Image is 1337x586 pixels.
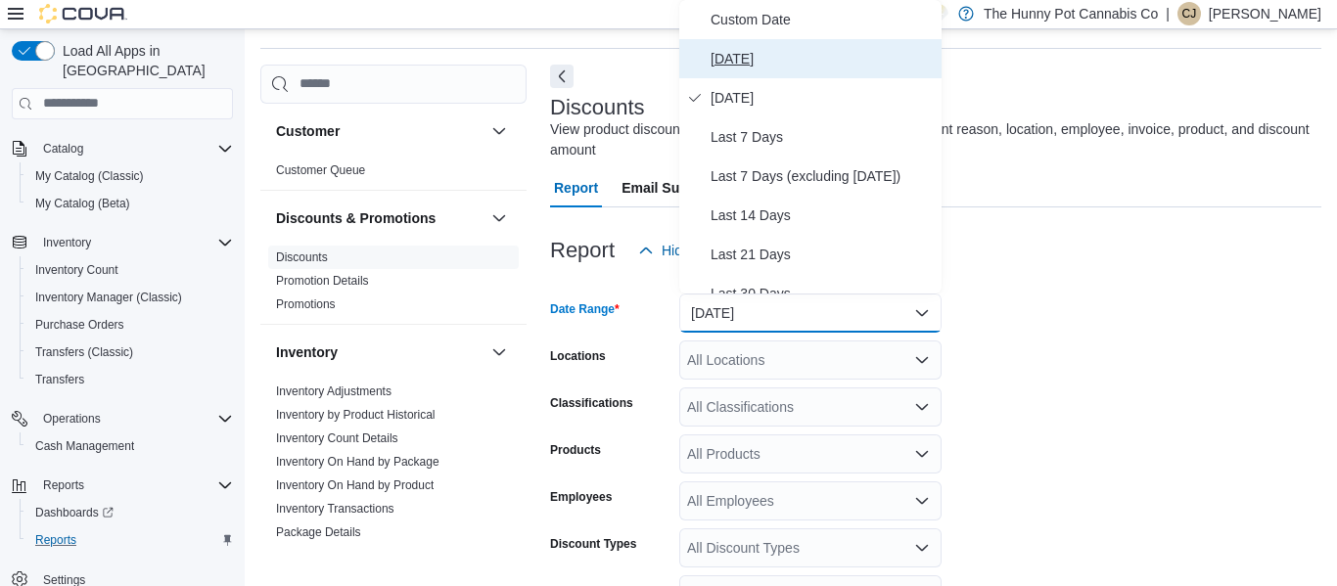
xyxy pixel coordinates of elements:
[276,454,439,470] span: Inventory On Hand by Package
[35,196,130,211] span: My Catalog (Beta)
[276,383,392,399] span: Inventory Adjustments
[276,455,439,469] a: Inventory On Hand by Package
[914,540,930,556] button: Open list of options
[35,532,76,548] span: Reports
[554,168,598,207] span: Report
[550,442,601,458] label: Products
[35,438,134,454] span: Cash Management
[276,342,484,362] button: Inventory
[711,243,934,266] span: Last 21 Days
[20,499,241,526] a: Dashboards
[276,121,340,141] h3: Customer
[27,501,233,524] span: Dashboards
[276,208,436,228] h3: Discounts & Promotions
[4,405,241,432] button: Operations
[27,313,132,337] a: Purchase Orders
[35,344,133,360] span: Transfers (Classic)
[27,528,84,552] a: Reports
[550,119,1312,160] div: View product discount details including all discount types, discount reason, location, employee, ...
[711,125,934,149] span: Last 7 Days
[914,446,930,462] button: Open list of options
[487,206,511,230] button: Discounts & Promotions
[27,286,233,309] span: Inventory Manager (Classic)
[276,384,392,398] a: Inventory Adjustments
[20,366,241,393] button: Transfers
[276,342,338,362] h3: Inventory
[276,297,336,311] a: Promotions
[276,274,369,288] a: Promotion Details
[276,273,369,289] span: Promotion Details
[20,190,241,217] button: My Catalog (Beta)
[4,135,241,162] button: Catalog
[27,286,190,309] a: Inventory Manager (Classic)
[20,338,241,366] button: Transfers (Classic)
[276,431,398,445] a: Inventory Count Details
[4,472,241,499] button: Reports
[27,192,233,215] span: My Catalog (Beta)
[27,528,233,552] span: Reports
[43,411,101,427] span: Operations
[35,407,233,430] span: Operations
[39,4,127,23] img: Cova
[1182,2,1197,25] span: CJ
[711,203,934,227] span: Last 14 Days
[27,434,233,458] span: Cash Management
[35,231,233,254] span: Inventory
[276,163,365,177] a: Customer Queue
[914,352,930,368] button: Open list of options
[550,489,612,505] label: Employees
[550,395,633,411] label: Classifications
[20,311,241,338] button: Purchase Orders
[550,348,606,364] label: Locations
[630,231,772,270] button: Hide Parameters
[550,536,636,552] label: Discount Types
[27,340,141,364] a: Transfers (Classic)
[4,229,241,256] button: Inventory
[276,208,484,228] button: Discounts & Promotions
[27,501,121,524] a: Dashboards
[711,282,934,305] span: Last 30 Days
[679,293,942,333] button: [DATE]
[43,477,84,493] span: Reports
[35,231,99,254] button: Inventory
[260,158,527,190] div: Customer
[276,524,361,540] span: Package Details
[35,290,182,305] span: Inventory Manager (Classic)
[27,434,142,458] a: Cash Management
[711,86,934,110] span: [DATE]
[27,164,152,188] a: My Catalog (Classic)
[276,477,434,493] span: Inventory On Hand by Product
[550,96,645,119] h3: Discounts
[276,249,328,265] span: Discounts
[276,408,436,422] a: Inventory by Product Historical
[20,432,241,460] button: Cash Management
[276,121,484,141] button: Customer
[20,526,241,554] button: Reports
[550,65,574,88] button: Next
[35,317,124,333] span: Purchase Orders
[276,296,336,312] span: Promotions
[711,47,934,70] span: [DATE]
[27,258,126,282] a: Inventory Count
[487,119,511,143] button: Customer
[27,258,233,282] span: Inventory Count
[27,368,92,391] a: Transfers
[622,168,746,207] span: Email Subscription
[35,407,109,430] button: Operations
[35,168,144,184] span: My Catalog (Classic)
[711,164,934,188] span: Last 7 Days (excluding [DATE])
[984,2,1158,25] p: The Hunny Pot Cannabis Co
[260,246,527,324] div: Discounts & Promotions
[35,372,84,387] span: Transfers
[1166,2,1170,25] p: |
[914,399,930,415] button: Open list of options
[35,473,92,497] button: Reports
[35,262,118,278] span: Inventory Count
[550,301,620,317] label: Date Range
[1209,2,1321,25] p: [PERSON_NAME]
[1177,2,1201,25] div: Christina Jarvis
[276,502,394,516] a: Inventory Transactions
[276,430,398,446] span: Inventory Count Details
[276,501,394,517] span: Inventory Transactions
[27,340,233,364] span: Transfers (Classic)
